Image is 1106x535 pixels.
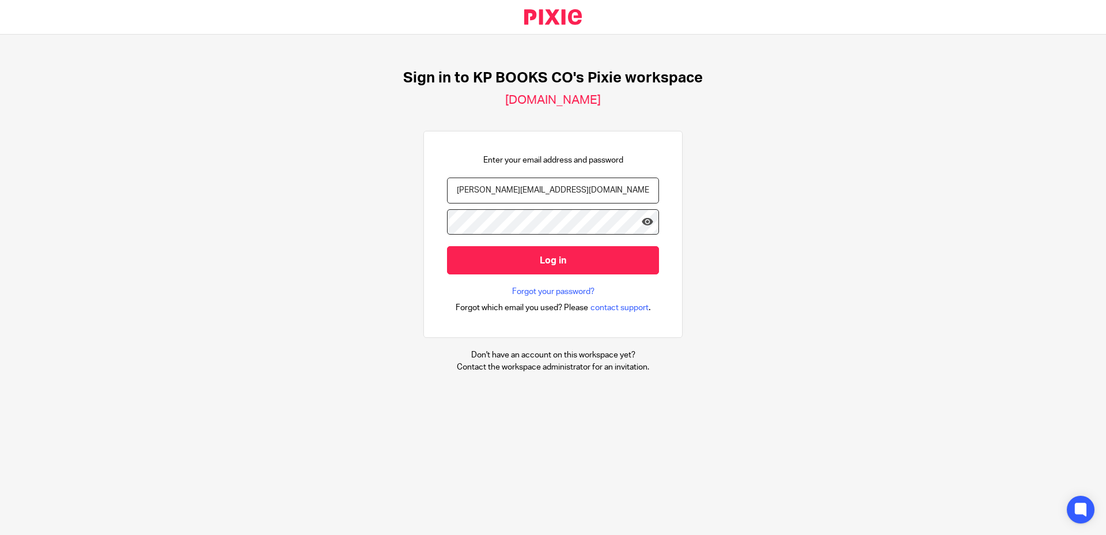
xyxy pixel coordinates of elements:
p: Enter your email address and password [483,155,623,166]
span: Forgot which email you used? Please [456,302,588,314]
p: Don't have an account on this workspace yet? [457,349,649,361]
div: . [456,301,651,314]
p: Contact the workspace administrator for an invitation. [457,361,649,373]
h2: [DOMAIN_NAME] [505,93,601,108]
h1: Sign in to KP BOOKS CO's Pixie workspace [403,69,703,87]
a: Forgot your password? [512,286,594,297]
input: Log in [447,246,659,274]
span: contact support [590,302,649,314]
input: name@example.com [447,178,659,204]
